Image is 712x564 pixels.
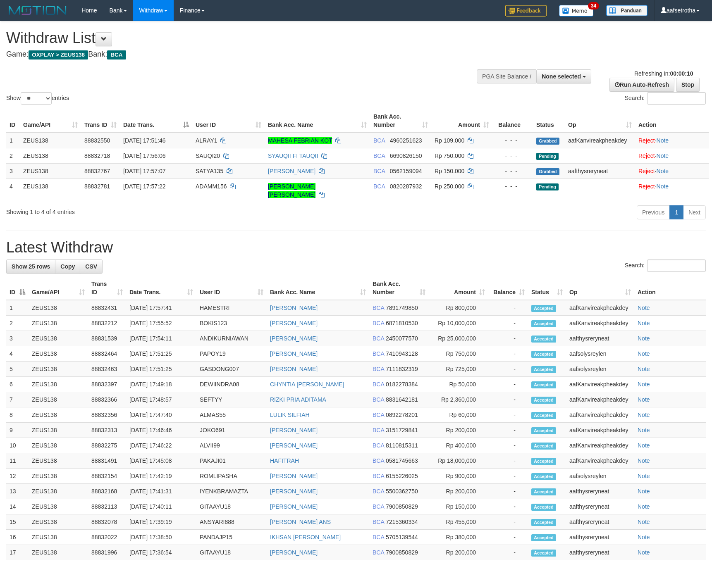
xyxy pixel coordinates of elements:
td: 4 [6,178,20,202]
span: Copy 6690826150 to clipboard [390,152,422,159]
span: Accepted [531,381,556,388]
td: - [488,346,528,362]
th: Amount: activate to sort column ascending [431,109,492,133]
td: - [488,469,528,484]
td: [DATE] 17:48:57 [126,392,196,407]
span: OXPLAY > ZEUS138 [29,50,88,59]
span: 88832781 [84,183,110,190]
td: IYENKBRAMAZTA [196,484,267,499]
div: - - - [496,152,530,160]
a: Note [638,335,650,342]
td: aafKanvireakpheakdey [566,377,634,392]
td: ZEUS138 [20,163,81,178]
span: Copy 0581745663 to clipboard [386,457,418,464]
td: · [635,148,709,163]
span: [DATE] 17:51:46 [123,137,165,144]
td: 13 [6,484,29,499]
td: [DATE] 17:57:41 [126,300,196,316]
td: ZEUS138 [29,316,88,331]
a: Note [638,427,650,433]
div: - - - [496,136,530,145]
span: 88832718 [84,152,110,159]
td: [DATE] 17:40:11 [126,499,196,514]
td: [DATE] 17:46:22 [126,438,196,453]
th: Date Trans.: activate to sort column descending [120,109,192,133]
span: Show 25 rows [12,263,50,270]
span: BCA [373,366,384,372]
td: 4 [6,346,29,362]
span: Rp 109.000 [435,137,464,144]
span: BCA [373,457,384,464]
a: [PERSON_NAME] [270,503,318,510]
span: SATYA135 [196,168,223,174]
a: [PERSON_NAME] [270,305,318,311]
th: Game/API: activate to sort column ascending [20,109,81,133]
span: Accepted [531,427,556,434]
span: Accepted [531,473,556,480]
th: User ID: activate to sort column ascending [192,109,265,133]
span: ADAMM156 [196,183,227,190]
th: Action [634,276,706,300]
td: [DATE] 17:55:52 [126,316,196,331]
td: 3 [6,163,20,178]
td: 88832463 [88,362,126,377]
td: 88832154 [88,469,126,484]
th: Action [635,109,709,133]
td: ZEUS138 [29,484,88,499]
span: BCA [373,350,384,357]
td: Rp 25,000,000 [429,331,488,346]
span: ALRAY1 [196,137,217,144]
td: Rp 10,000,000 [429,316,488,331]
a: Note [638,473,650,479]
td: 88832356 [88,407,126,423]
a: [PERSON_NAME] [270,320,318,326]
th: User ID: activate to sort column ascending [196,276,267,300]
span: BCA [373,473,384,479]
span: 34 [588,2,599,10]
td: 3 [6,331,29,346]
th: Amount: activate to sort column ascending [429,276,488,300]
td: - [488,484,528,499]
td: - [488,377,528,392]
td: 88832168 [88,484,126,499]
td: ZEUS138 [29,392,88,407]
span: None selected [542,73,581,80]
span: Rp 250.000 [435,183,464,190]
span: Pending [536,153,559,160]
a: Note [638,305,650,311]
td: - [488,331,528,346]
strong: 00:00:10 [670,70,693,77]
td: [DATE] 17:51:25 [126,346,196,362]
span: BCA [373,320,384,326]
td: 2 [6,316,29,331]
td: aafthysreryneat [566,331,634,346]
span: BCA [107,50,126,59]
span: Copy 8831642181 to clipboard [386,396,418,403]
a: Note [638,366,650,372]
a: [PERSON_NAME] [270,335,318,342]
a: Note [638,549,650,556]
span: Pending [536,183,559,190]
span: Rp 750.000 [435,152,464,159]
input: Search: [647,259,706,272]
td: [DATE] 17:51:25 [126,362,196,377]
th: Op: activate to sort column ascending [565,109,635,133]
td: aafKanvireakpheakdey [566,453,634,469]
td: 88832397 [88,377,126,392]
a: Show 25 rows [6,259,55,274]
td: Rp 18,000,000 [429,453,488,469]
th: Status [533,109,565,133]
td: - [488,453,528,469]
a: Note [638,320,650,326]
td: ZEUS138 [20,148,81,163]
span: BCA [373,137,385,144]
a: Note [657,137,669,144]
span: BCA [373,305,384,311]
td: Rp 150,000 [429,499,488,514]
a: [PERSON_NAME] [270,473,318,479]
label: Search: [625,259,706,272]
td: Rp 60,000 [429,407,488,423]
td: ZEUS138 [29,499,88,514]
span: Grabbed [536,168,559,175]
td: JOKO691 [196,423,267,438]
